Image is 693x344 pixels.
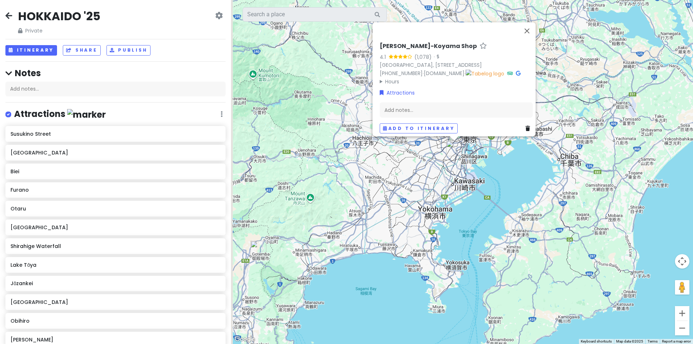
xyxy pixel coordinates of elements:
button: Share [63,45,100,56]
h6: Obihiro [10,318,220,324]
img: marker [67,109,106,120]
h6: [GEOGRAPHIC_DATA] [10,299,220,305]
button: Keyboard shortcuts [581,339,612,344]
button: Zoom out [675,321,689,335]
h4: Attractions [14,108,106,120]
a: [DOMAIN_NAME] [424,69,465,77]
button: Zoom in [675,306,689,321]
img: Tabelog [466,69,504,77]
div: (1,078) [414,53,432,61]
div: HUMAN MADE Cafe by Blue Bottle Coffee [448,123,463,139]
button: Drag Pegman onto the map to open Street View [675,280,689,295]
button: Itinerary [5,45,57,56]
div: Gotemba Premium Outlets [250,241,266,257]
div: Add notes... [380,102,533,117]
h4: Notes [5,68,226,79]
a: [PHONE_NUMBER] [380,69,423,77]
a: Attractions [380,88,415,96]
h6: Susukino Street [10,131,220,137]
div: · · [380,42,533,86]
button: Add to itinerary [380,123,458,134]
a: Star place [480,42,487,50]
button: Publish [106,45,151,56]
button: Close [518,22,536,39]
h6: Furano [10,187,220,193]
a: Open this area in Google Maps (opens a new window) [233,335,257,344]
i: Tripadvisor [507,70,513,75]
span: Map data ©2025 [616,339,643,343]
button: Map camera controls [675,254,689,269]
h6: Lake Tōya [10,262,220,268]
input: Search a place [243,7,387,22]
div: 4.1 [380,53,389,61]
div: Makino Musashi-Koyama Shop [446,140,462,156]
h6: [GEOGRAPHIC_DATA] [10,224,220,231]
h6: Jōzankei [10,280,220,287]
h6: [PERSON_NAME]-Koyama Shop [380,42,477,50]
i: Google Maps [516,70,520,75]
div: Add notes... [5,82,226,97]
div: · [432,53,439,61]
a: Terms (opens in new tab) [648,339,658,343]
a: Delete place [526,124,533,132]
h6: [PERSON_NAME] [10,336,220,343]
span: Private [18,27,100,35]
img: Google [233,335,257,344]
summary: Hours [380,78,533,86]
h6: Biei [10,168,220,175]
h6: [GEOGRAPHIC_DATA] [10,149,220,156]
h2: HOKKAIDO '25 [18,9,100,24]
h6: Otaru [10,205,220,212]
a: [GEOGRAPHIC_DATA], [STREET_ADDRESS] [380,61,482,68]
a: Report a map error [662,339,691,343]
h6: Shirahige Waterfall [10,243,220,249]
